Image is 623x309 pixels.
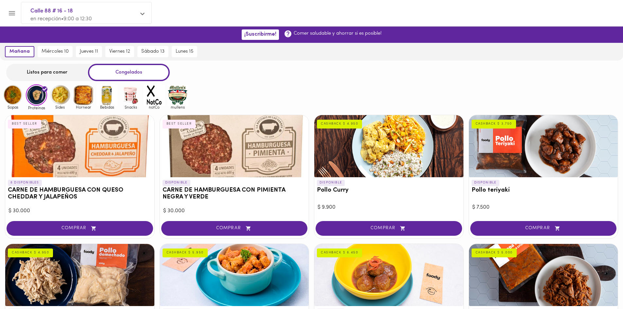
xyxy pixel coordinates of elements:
[470,221,617,236] button: COMPRAR
[163,207,306,215] div: $ 30.000
[176,49,193,55] span: lunes 15
[9,207,151,215] div: $ 30.000
[8,187,152,201] h3: CARNE DE HAMBURGUESA CON QUESO CHEDDAR Y JALAPEÑOS
[96,105,118,109] span: Bebidas
[585,271,616,302] iframe: Messagebird Livechat Widget
[120,105,141,109] span: Snacks
[160,244,309,306] div: Cerdo Agridulce Apanado
[8,120,41,128] div: BEST SELLER
[2,105,24,109] span: Sopas
[469,244,618,306] div: Ropa Vieja Desmechada
[49,105,71,109] span: Sides
[73,84,94,106] img: Hornear
[161,221,308,236] button: COMPRAR
[5,244,154,306] div: Pollo desmechado
[8,249,53,257] div: CASHBACK $ 4.950
[80,49,98,55] span: jueves 11
[242,29,279,40] button: ¡Suscribirme!
[30,16,92,22] span: en recepción • 9:00 a 12:30
[317,180,345,186] p: DISPONIBLE
[169,226,300,231] span: COMPRAR
[316,221,462,236] button: COMPRAR
[324,226,454,231] span: COMPRAR
[105,46,134,57] button: viernes 12
[49,84,71,106] img: Sides
[109,49,130,55] span: viernes 12
[172,46,197,57] button: lunes 15
[144,84,165,106] img: notCo
[15,226,145,231] span: COMPRAR
[478,226,609,231] span: COMPRAR
[314,244,463,306] div: Albóndigas con BBQ
[4,5,20,21] button: Menu
[163,120,196,128] div: BEST SELLER
[144,105,165,109] span: notCo
[294,30,382,37] p: Comer saludable y ahorrar si es posible!
[244,31,276,38] span: ¡Suscribirme!
[472,120,516,128] div: CASHBACK $ 3.750
[38,46,73,57] button: miércoles 10
[317,249,362,257] div: CASHBACK $ 6.450
[5,46,34,57] button: mañana
[167,84,188,106] img: mullens
[472,249,517,257] div: CASHBACK $ 5.000
[2,84,24,106] img: Sopas
[472,204,615,211] div: $ 7.500
[472,187,615,194] h3: Pollo teriyaki
[469,115,618,177] div: Pollo teriyaki
[160,115,309,177] div: CARNE DE HAMBURGUESA CON PIMIENTA NEGRA Y VERDE
[26,106,47,110] span: Proteinas
[163,180,190,186] p: DISPONIBLE
[120,84,141,106] img: Snacks
[30,7,136,15] span: Calle 88 # 16 - 18
[317,187,461,194] h3: Pollo Curry
[8,180,42,186] p: 8 DISPONIBLES
[317,120,362,128] div: CASHBACK $ 4.950
[6,64,88,81] div: Listos para comer
[7,221,153,236] button: COMPRAR
[42,49,69,55] span: miércoles 10
[73,105,94,109] span: Hornear
[5,115,154,177] div: CARNE DE HAMBURGUESA CON QUESO CHEDDAR Y JALAPEÑOS
[318,204,460,211] div: $ 9.900
[472,180,499,186] p: DISPONIBLE
[167,105,188,109] span: mullens
[76,46,102,57] button: jueves 11
[163,249,208,257] div: CASHBACK $ 5.950
[314,115,463,177] div: Pollo Curry
[163,187,306,201] h3: CARNE DE HAMBURGUESA CON PIMIENTA NEGRA Y VERDE
[26,84,47,106] img: Proteinas
[141,49,164,55] span: sábado 13
[137,46,168,57] button: sábado 13
[96,84,118,106] img: Bebidas
[88,64,170,81] div: Congelados
[9,49,30,55] span: mañana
